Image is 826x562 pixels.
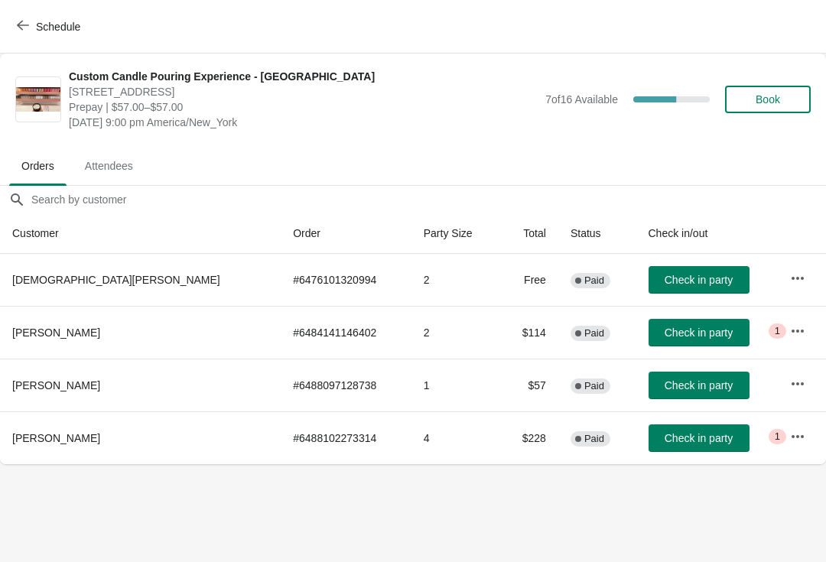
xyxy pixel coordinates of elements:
span: Prepay | $57.00–$57.00 [69,99,538,115]
button: Check in party [649,266,750,294]
span: Paid [584,433,604,445]
button: Check in party [649,424,750,452]
span: Schedule [36,21,80,33]
span: Check in party [665,326,733,339]
span: [PERSON_NAME] [12,432,100,444]
td: # 6488097128738 [281,359,411,411]
span: Check in party [665,274,733,286]
td: # 6476101320994 [281,254,411,306]
span: Paid [584,275,604,287]
td: 2 [411,254,500,306]
span: Book [756,93,780,106]
th: Status [558,213,636,254]
td: 2 [411,306,500,359]
span: 1 [775,430,780,443]
span: Check in party [665,432,733,444]
span: Paid [584,327,604,339]
td: 4 [411,411,500,464]
td: # 6484141146402 [281,306,411,359]
span: Paid [584,380,604,392]
span: [DEMOGRAPHIC_DATA][PERSON_NAME] [12,274,220,286]
td: $57 [500,359,558,411]
input: Search by customer [31,186,826,213]
img: Custom Candle Pouring Experience - Fort Lauderdale [16,87,60,112]
th: Order [281,213,411,254]
button: Check in party [649,319,750,346]
span: 7 of 16 Available [545,93,618,106]
th: Check in/out [636,213,779,254]
td: Free [500,254,558,306]
span: [PERSON_NAME] [12,379,100,391]
td: $228 [500,411,558,464]
button: Check in party [649,372,750,399]
span: [DATE] 9:00 pm America/New_York [69,115,538,130]
span: Orders [9,152,67,180]
span: 1 [775,325,780,337]
td: # 6488102273314 [281,411,411,464]
span: Attendees [73,152,145,180]
span: Check in party [665,379,733,391]
td: $114 [500,306,558,359]
th: Party Size [411,213,500,254]
span: Custom Candle Pouring Experience - [GEOGRAPHIC_DATA] [69,69,538,84]
span: [PERSON_NAME] [12,326,100,339]
td: 1 [411,359,500,411]
th: Total [500,213,558,254]
button: Book [725,86,811,113]
button: Schedule [8,13,93,41]
span: [STREET_ADDRESS] [69,84,538,99]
